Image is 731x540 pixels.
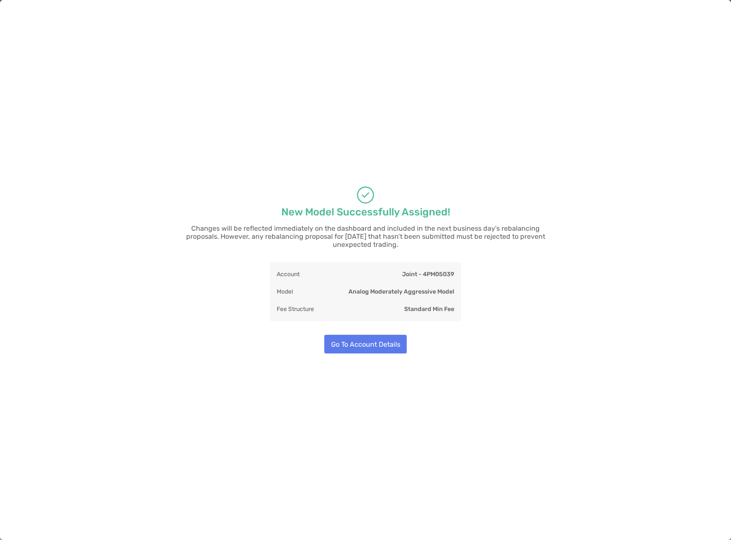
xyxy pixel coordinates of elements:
[404,304,454,314] p: Standard Min Fee
[277,269,300,280] p: Account
[277,304,314,314] p: Fee Structure
[277,286,293,297] p: Model
[281,207,450,218] p: New Model Successfully Assigned!
[174,224,557,249] p: Changes will be reflected immediately on the dashboard and included in the next business day's re...
[348,286,454,297] p: Analog Moderately Aggressive Model
[402,269,454,280] p: Joint - 4PM05039
[324,335,407,353] button: Go To Account Details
